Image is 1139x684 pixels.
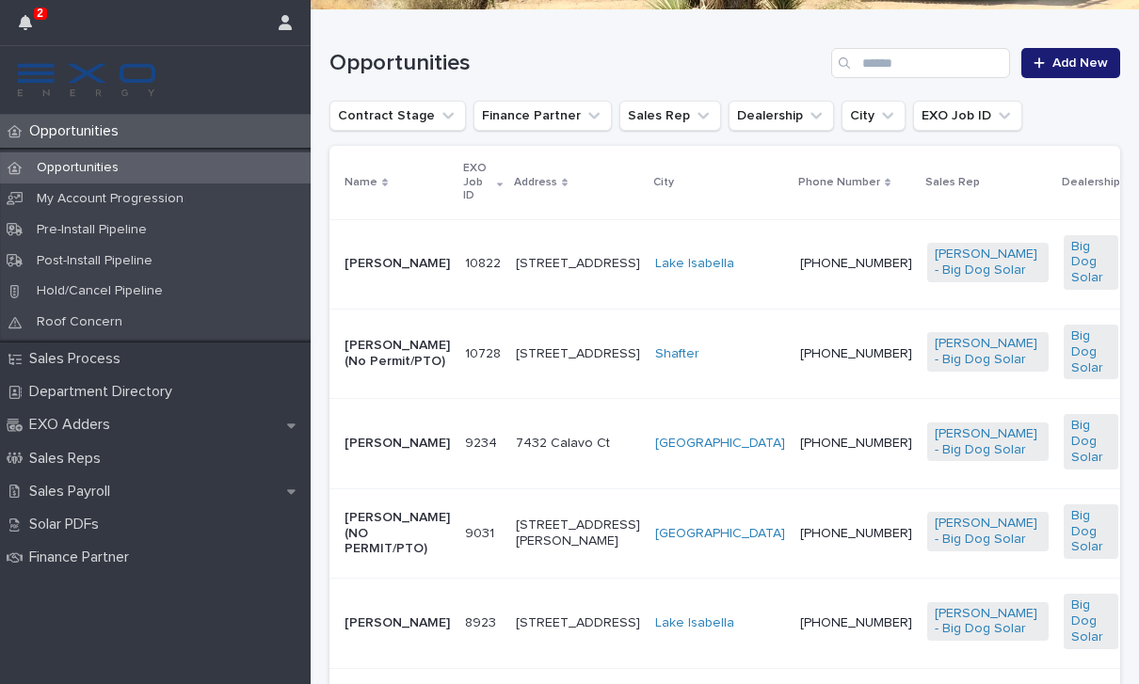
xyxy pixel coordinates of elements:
p: Sales Process [22,350,136,368]
a: Lake Isabella [655,615,734,631]
p: Opportunities [22,122,134,140]
p: [PERSON_NAME] [345,615,450,631]
button: Finance Partner [473,101,612,131]
p: EXO Job ID [463,158,492,206]
p: [PERSON_NAME] (No Permit/PTO) [345,338,450,370]
button: City [842,101,906,131]
a: Add New [1021,48,1120,78]
button: Sales Rep [619,101,721,131]
p: Department Directory [22,383,187,401]
p: 7432 Calavo Ct [516,436,640,452]
p: My Account Progression [22,191,199,207]
a: [PERSON_NAME] - Big Dog Solar [935,516,1041,548]
p: Dealership [1062,172,1120,193]
p: City [653,172,674,193]
p: Phone Number [798,172,880,193]
a: Shafter [655,346,699,362]
p: Solar PDFs [22,516,114,533]
p: Roof Concern [22,314,137,330]
p: [STREET_ADDRESS][PERSON_NAME] [516,517,640,549]
a: Big Dog Solar [1071,328,1111,375]
p: [PERSON_NAME] [345,256,450,272]
a: [PERSON_NAME] - Big Dog Solar [935,606,1041,638]
p: Sales Rep [925,172,980,193]
p: [PERSON_NAME] [345,436,450,452]
a: [PERSON_NAME] - Big Dog Solar [935,426,1041,458]
p: Post-Install Pipeline [22,253,168,269]
p: Hold/Cancel Pipeline [22,283,178,299]
a: [PERSON_NAME] - Big Dog Solar [935,247,1041,278]
p: 10822 [465,252,505,272]
p: Pre-Install Pipeline [22,222,162,238]
a: [PHONE_NUMBER] [800,437,912,450]
p: Name [345,172,377,193]
a: [PHONE_NUMBER] [800,527,912,540]
a: Big Dog Solar [1071,239,1111,286]
a: [PHONE_NUMBER] [800,347,912,360]
p: Sales Payroll [22,483,125,501]
a: Big Dog Solar [1071,418,1111,465]
h1: Opportunities [329,50,824,77]
p: Sales Reps [22,450,116,468]
p: 8923 [465,612,500,631]
span: Add New [1052,56,1108,70]
button: Contract Stage [329,101,466,131]
img: FKS5r6ZBThi8E5hshIGi [15,61,158,99]
button: Dealership [729,101,834,131]
p: [PERSON_NAME] (NO PERMIT/PTO) [345,510,450,557]
p: [STREET_ADDRESS] [516,615,640,631]
a: [GEOGRAPHIC_DATA] [655,436,785,452]
p: EXO Adders [22,416,125,434]
p: 10728 [465,342,505,362]
p: Finance Partner [22,549,144,566]
div: 2 [19,11,43,45]
p: 9234 [465,432,501,452]
p: 2 [37,7,43,20]
input: Search [831,48,1010,78]
button: EXO Job ID [913,101,1022,131]
a: Big Dog Solar [1071,597,1111,644]
a: Big Dog Solar [1071,508,1111,555]
p: [STREET_ADDRESS] [516,346,640,362]
p: Opportunities [22,160,134,176]
p: Address [514,172,557,193]
a: [PHONE_NUMBER] [800,616,912,629]
a: Lake Isabella [655,256,734,272]
p: [STREET_ADDRESS] [516,256,640,272]
a: [GEOGRAPHIC_DATA] [655,526,785,542]
a: [PERSON_NAME] - Big Dog Solar [935,336,1041,368]
a: [PHONE_NUMBER] [800,257,912,270]
p: 9031 [465,522,498,542]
